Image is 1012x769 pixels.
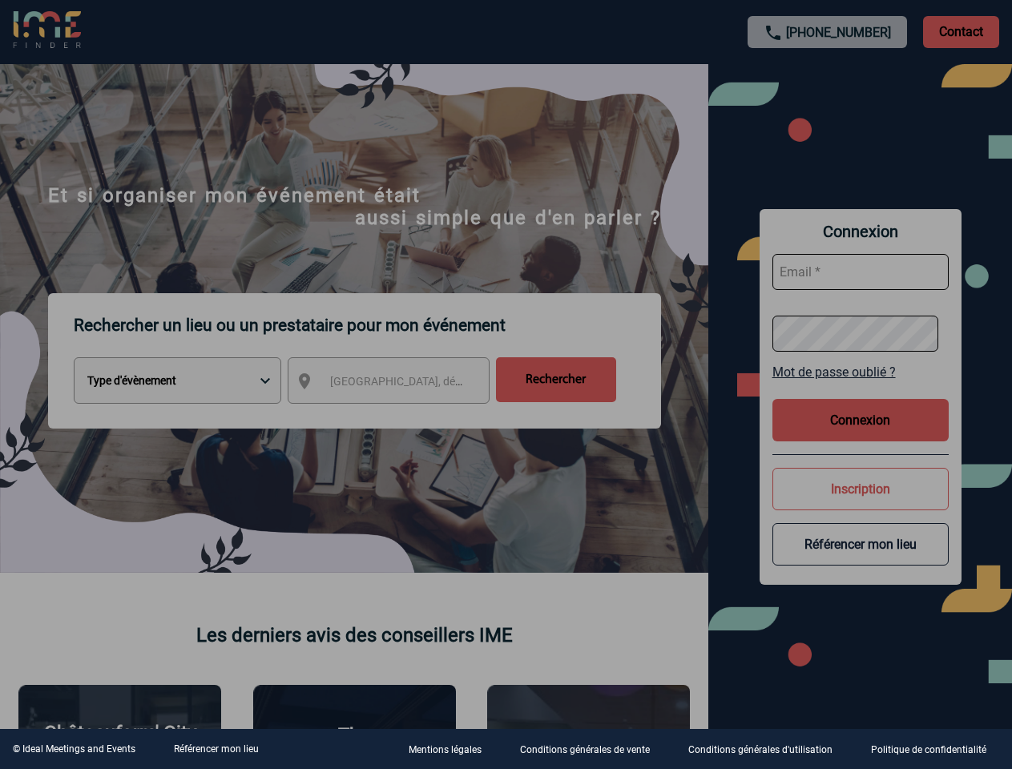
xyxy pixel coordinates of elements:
[409,745,482,756] p: Mentions légales
[396,742,507,757] a: Mentions légales
[520,745,650,756] p: Conditions générales de vente
[507,742,675,757] a: Conditions générales de vente
[688,745,833,756] p: Conditions générales d'utilisation
[675,742,858,757] a: Conditions générales d'utilisation
[174,743,259,755] a: Référencer mon lieu
[858,742,1012,757] a: Politique de confidentialité
[871,745,986,756] p: Politique de confidentialité
[13,743,135,755] div: © Ideal Meetings and Events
